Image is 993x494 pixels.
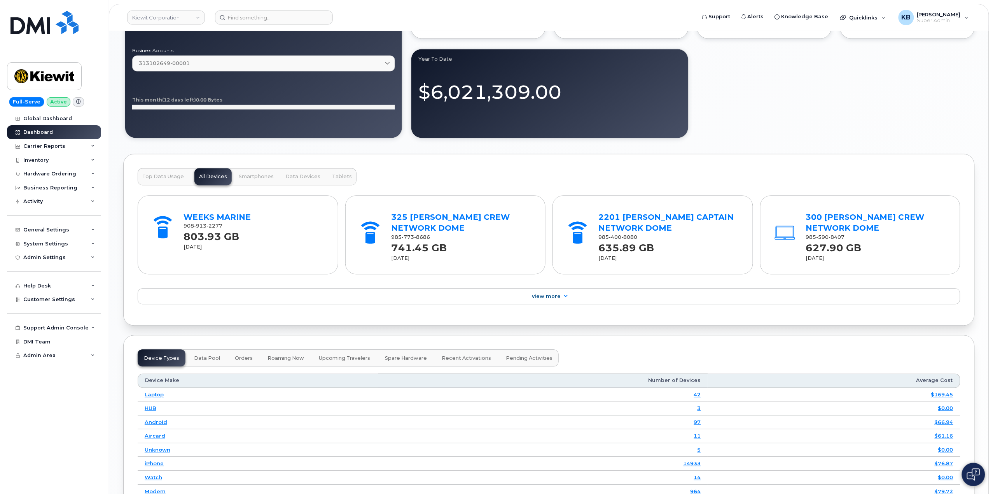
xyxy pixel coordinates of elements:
[938,447,953,453] a: $0.00
[806,213,925,233] a: 300 [PERSON_NAME] CREW NETWORK DOME
[736,9,769,25] a: Alerts
[132,49,395,53] label: Business Accounts
[184,244,324,251] div: [DATE]
[935,461,953,467] a: $76.87
[418,56,681,63] div: Year to Date
[414,235,430,240] span: 8686
[806,238,862,254] strong: 627.90 GB
[385,356,427,362] span: Spare Hardware
[267,356,304,362] span: Roaming Now
[391,213,510,233] a: 325 [PERSON_NAME] CREW NETWORK DOME
[162,97,196,103] tspan: (12 days left)
[145,447,170,453] a: Unknown
[938,405,953,412] a: $0.00
[599,238,654,254] strong: 635.89 GB
[622,235,638,240] span: 8080
[917,18,961,24] span: Super Admin
[938,475,953,481] a: $0.00
[239,174,274,180] span: Smartphones
[694,392,701,398] a: 42
[708,374,960,388] th: Average Cost
[769,9,834,25] a: Knowledge Base
[127,11,205,25] a: Kiewit Corporation
[599,235,638,240] span: 985
[332,174,352,180] span: Tablets
[145,433,165,439] a: Aircard
[935,419,953,426] a: $66.94
[829,235,845,240] span: 8407
[442,356,491,362] span: Recent Activations
[684,461,701,467] a: 14933
[194,223,207,229] span: 913
[694,475,701,481] a: 14
[506,356,552,362] span: Pending Activities
[139,60,190,67] span: 313102649-00001
[184,213,251,222] a: WEEKS MARINE
[138,374,378,388] th: Device Make
[281,168,325,186] button: Data Devices
[132,56,395,72] a: 313102649-00001
[235,356,253,362] span: Orders
[748,13,764,21] span: Alerts
[806,235,845,240] span: 985
[850,14,878,21] span: Quicklinks
[319,356,370,362] span: Upcoming Travelers
[145,461,164,467] a: iPhone
[694,419,701,426] a: 97
[806,255,946,262] div: [DATE]
[391,238,447,254] strong: 741.45 GB
[234,168,278,186] button: Smartphones
[145,405,156,412] a: HUB
[215,11,333,25] input: Find something...
[696,9,736,25] a: Support
[207,223,223,229] span: 2277
[902,13,911,22] span: KB
[378,374,708,388] th: Number of Devices
[184,227,240,243] strong: 803.93 GB
[931,392,953,398] a: $169.45
[132,97,162,103] tspan: This month
[599,255,739,262] div: [DATE]
[138,289,960,305] a: View More
[532,294,561,300] span: View More
[402,235,414,240] span: 773
[893,10,974,25] div: Kyle Burns
[327,168,357,186] button: Tablets
[194,356,220,362] span: Data Pool
[967,468,980,481] img: Open chat
[142,174,184,180] span: Top Data Usage
[145,475,162,481] a: Watch
[196,97,222,103] tspan: 0.00 Bytes
[145,419,167,426] a: Android
[698,405,701,412] a: 3
[184,223,223,229] span: 908
[418,72,681,106] div: $6,021,309.00
[145,392,164,398] a: Laptop
[781,13,829,21] span: Knowledge Base
[391,235,430,240] span: 985
[917,11,961,18] span: [PERSON_NAME]
[391,255,531,262] div: [DATE]
[835,10,892,25] div: Quicklinks
[609,235,622,240] span: 400
[816,235,829,240] span: 590
[698,447,701,453] a: 5
[138,168,189,186] button: Top Data Usage
[935,433,953,439] a: $61.16
[599,213,734,233] a: 2201 [PERSON_NAME] CAPTAIN NETWORK DOME
[285,174,320,180] span: Data Devices
[708,13,730,21] span: Support
[694,433,701,439] a: 11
